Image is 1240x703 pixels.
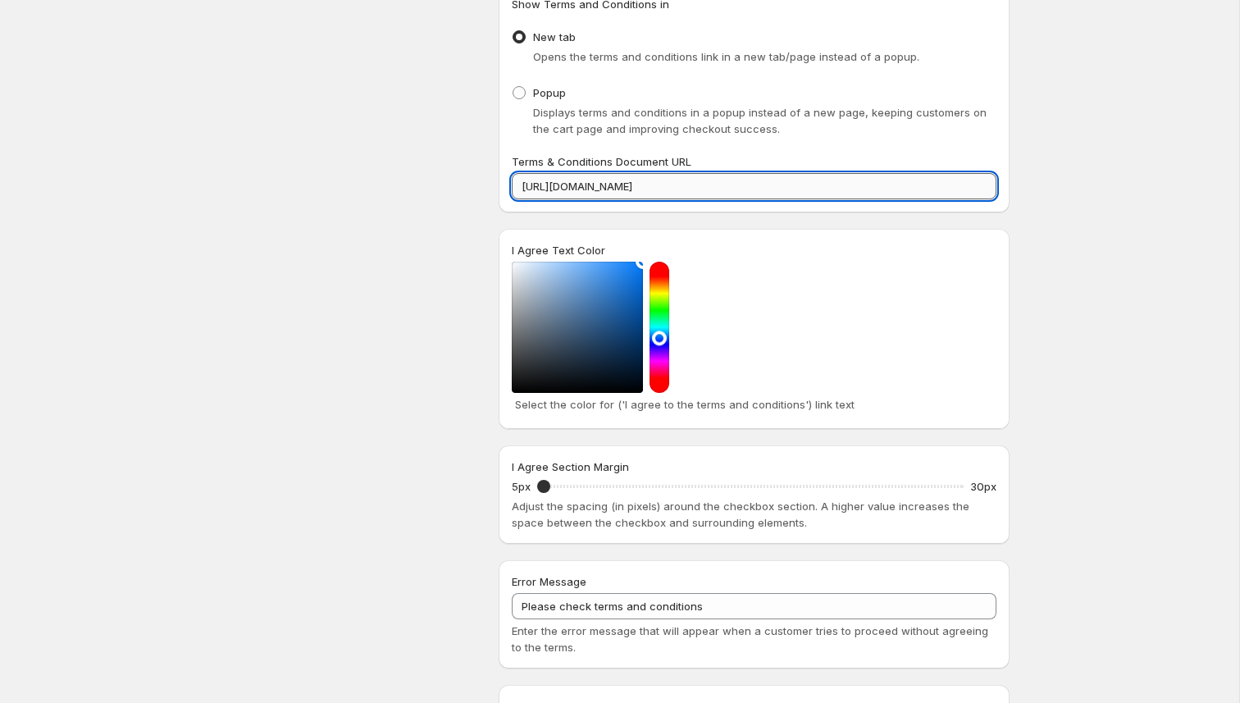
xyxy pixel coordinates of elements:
[512,155,691,168] span: Terms & Conditions Document URL
[533,30,576,43] span: New tab
[512,500,969,529] span: Adjust the spacing (in pixels) around the checkbox section. A higher value increases the space be...
[512,478,531,495] p: 5px
[512,173,996,199] input: https://yourstoredomain.com/termsandconditions.html
[533,86,566,99] span: Popup
[512,624,988,654] span: Enter the error message that will appear when a customer tries to proceed without agreeing to the...
[533,106,987,135] span: Displays terms and conditions in a popup instead of a new page, keeping customers on the cart pag...
[512,460,629,473] span: I Agree Section Margin
[512,575,586,588] span: Error Message
[533,50,919,63] span: Opens the terms and conditions link in a new tab/page instead of a popup.
[515,396,993,413] p: Select the color for ('I agree to the terms and conditions') link text
[512,242,605,258] label: I Agree Text Color
[970,478,996,495] p: 30px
